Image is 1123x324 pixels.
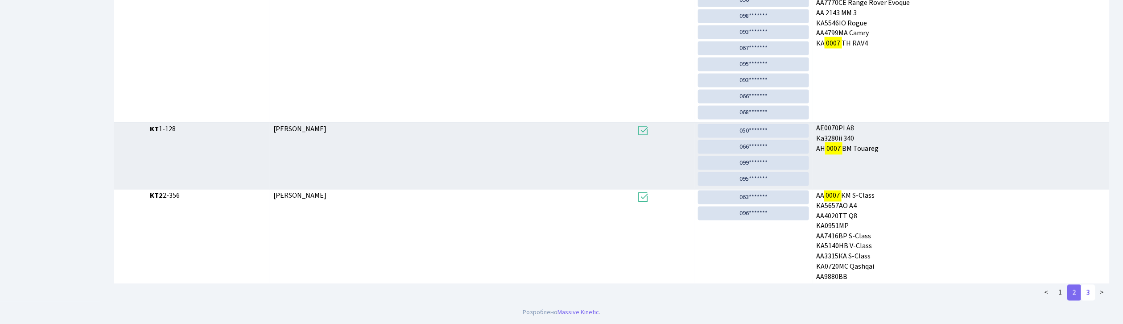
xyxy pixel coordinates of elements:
b: КТ [150,124,159,134]
mark: 0007 [824,189,841,202]
div: Розроблено . [523,308,600,318]
a: 2 [1067,285,1082,301]
mark: 0007 [825,142,842,155]
a: Massive Kinetic [557,308,599,317]
span: [PERSON_NAME] [273,124,326,134]
span: АE0070РI A8 Ка3280ii 340 АН ВМ Touareg [816,124,1106,155]
span: АА КМ S-Class КА5657АО A4 АА4020ТТ Q8 KA0951MP АА7416ВР S-Class KA5140НВ V-Class АА3315КА S-Class... [816,191,1106,280]
span: 1-128 [150,124,266,134]
a: > [1095,285,1110,301]
span: 2-356 [150,191,266,201]
a: < [1039,285,1054,301]
a: 1 [1053,285,1068,301]
span: [PERSON_NAME] [273,191,326,200]
b: КТ2 [150,191,163,200]
a: 3 [1081,285,1095,301]
mark: 0007 [825,37,842,50]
